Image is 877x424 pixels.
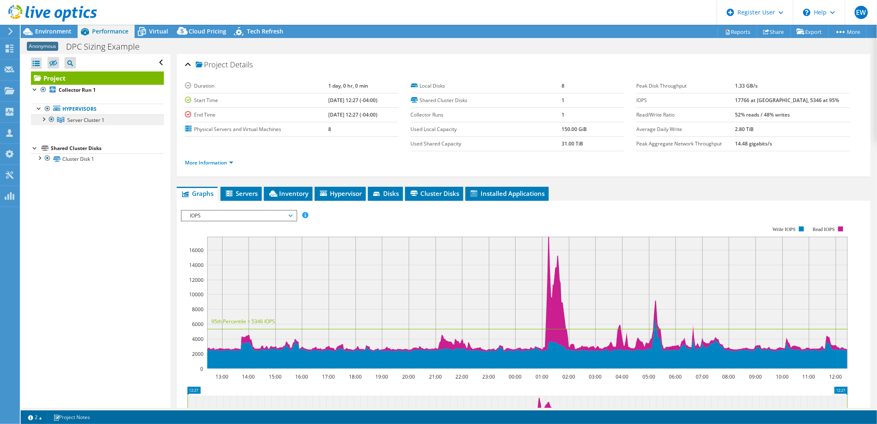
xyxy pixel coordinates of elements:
span: Anonymous [27,42,58,51]
text: 19:00 [375,373,388,380]
span: Cloud Pricing [189,27,226,35]
text: 08:00 [722,373,735,380]
label: Used Shared Capacity [411,140,562,148]
text: 09:00 [749,373,762,380]
text: Write IOPS [773,226,796,232]
a: Export [790,25,829,38]
text: 06:00 [669,373,682,380]
b: 31.00 TiB [562,140,583,147]
b: Collector Run 1 [59,86,96,93]
b: [DATE] 12:27 (-04:00) [328,97,377,104]
b: 17766 at [GEOGRAPHIC_DATA], 5346 at 95% [735,97,839,104]
text: 8000 [192,306,204,313]
a: More [828,25,867,38]
text: 95th Percentile = 5346 IOPS [211,318,275,325]
text: 00:00 [509,373,521,380]
text: 20:00 [402,373,415,380]
label: Peak Aggregate Network Throughput [636,140,735,148]
text: 21:00 [429,373,442,380]
text: 13:00 [216,373,228,380]
span: Graphs [181,189,213,198]
a: Project Notes [47,412,96,422]
text: 12000 [189,276,204,283]
text: 16000 [189,247,204,254]
span: Inventory [268,189,308,198]
label: Read/Write Ratio [636,111,735,119]
b: 2.80 TiB [735,126,754,133]
a: Cluster Disk 1 [31,153,164,164]
text: 17:00 [322,373,335,380]
b: 1.33 GB/s [735,82,758,89]
b: 1 [562,97,564,104]
a: Collector Run 1 [31,85,164,95]
span: IOPS [186,211,292,221]
span: Installed Applications [469,189,545,198]
b: 1 [562,111,564,118]
span: Server Cluster 1 [67,117,104,124]
text: 02:00 [562,373,575,380]
span: Virtual [149,27,168,35]
b: 8 [328,126,331,133]
b: [DATE] 12:27 (-04:00) [328,111,377,118]
a: More Information [185,159,233,166]
text: 0 [200,365,203,372]
label: Shared Cluster Disks [411,96,562,105]
text: 6000 [192,321,204,328]
b: 14.48 gigabits/s [735,140,772,147]
text: 14000 [189,262,204,269]
b: 52% reads / 48% writes [735,111,790,118]
label: Start Time [185,96,328,105]
text: 12:00 [829,373,842,380]
label: Average Daily Write [636,125,735,133]
b: 8 [562,82,564,89]
a: Reports [718,25,757,38]
a: 2 [22,412,48,422]
a: Hypervisors [31,104,164,114]
span: Disks [372,189,399,198]
svg: \n [803,9,811,16]
text: 16:00 [295,373,308,380]
a: Project [31,71,164,85]
text: 4000 [192,336,204,343]
b: 1 day, 0 hr, 0 min [328,82,368,89]
div: Shared Cluster Disks [51,143,164,153]
label: IOPS [636,96,735,105]
text: Read IOPS [813,226,835,232]
text: 11:00 [802,373,815,380]
text: 10000 [189,291,204,298]
span: Details [230,60,253,69]
text: 04:00 [616,373,628,380]
text: 15:00 [269,373,282,380]
label: Used Local Capacity [411,125,562,133]
span: Project [196,61,228,69]
b: 150.00 GiB [562,126,587,133]
label: Duration [185,82,328,90]
text: 2000 [192,350,204,357]
span: Hypervisor [319,189,362,198]
label: Local Disks [411,82,562,90]
text: 18:00 [349,373,362,380]
text: 23:00 [482,373,495,380]
label: End Time [185,111,328,119]
label: Physical Servers and Virtual Machines [185,125,328,133]
span: Environment [35,27,71,35]
text: 03:00 [589,373,602,380]
text: 01:00 [536,373,548,380]
a: Server Cluster 1 [31,114,164,125]
text: 07:00 [696,373,709,380]
span: Servers [225,189,258,198]
text: 22:00 [455,373,468,380]
text: 10:00 [776,373,789,380]
span: EW [855,6,868,19]
text: 14:00 [242,373,255,380]
label: Collector Runs [411,111,562,119]
span: Performance [92,27,128,35]
h1: DPC Sizing Example [62,42,152,51]
span: Tech Refresh [247,27,283,35]
label: Peak Disk Throughput [636,82,735,90]
text: 05:00 [642,373,655,380]
a: Share [757,25,791,38]
span: Cluster Disks [409,189,459,198]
